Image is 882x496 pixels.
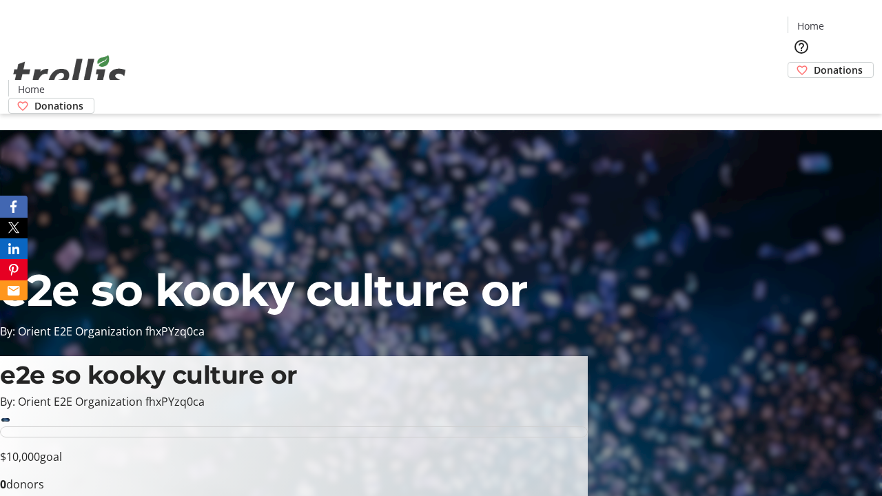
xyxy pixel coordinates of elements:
[34,99,83,113] span: Donations
[788,78,815,105] button: Cart
[9,82,53,96] a: Home
[788,33,815,61] button: Help
[797,19,824,33] span: Home
[788,62,874,78] a: Donations
[788,19,832,33] a: Home
[8,98,94,114] a: Donations
[814,63,863,77] span: Donations
[8,40,131,109] img: Orient E2E Organization fhxPYzq0ca's Logo
[18,82,45,96] span: Home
